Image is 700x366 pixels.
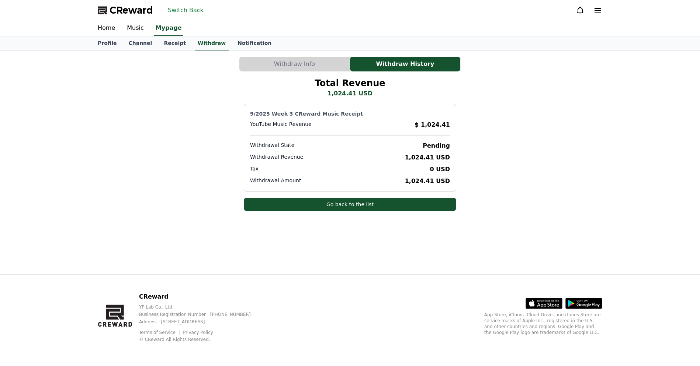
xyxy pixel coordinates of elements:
span: CReward [110,4,153,16]
a: Mypage [154,21,183,36]
button: Switch Back [165,4,207,16]
p: Tax [250,165,259,174]
p: © CReward All Rights Reserved. [139,337,263,342]
a: CReward [98,4,153,16]
a: Receipt [158,36,192,50]
a: Profile [92,36,122,50]
p: Business Registration Number : [PHONE_NUMBER] [139,312,263,317]
p: CReward [139,292,263,301]
p: Withdrawal State [250,141,294,150]
a: Home [92,21,121,36]
p: Address : [STREET_ADDRESS] [139,319,263,325]
p: 1,024.41 USD [405,153,450,162]
a: Channel [122,36,158,50]
button: Withdraw History [350,57,460,71]
a: Music [121,21,150,36]
p: YouTube Music Revenue [250,120,312,129]
button: Withdraw Info [239,57,350,71]
a: Notification [232,36,277,50]
p: App Store, iCloud, iCloud Drive, and iTunes Store are service marks of Apple Inc., registered in ... [484,312,602,335]
p: YP Lab Co., Ltd. [139,304,263,310]
p: Withdrawal Amount [250,177,301,186]
p: 9/2025 Week 3 CReward Music Receipt [250,110,450,117]
p: 1,024.41 USD [405,177,450,186]
p: $ 1,024.41 [415,120,450,129]
a: Privacy Policy [183,330,213,335]
p: Pending [423,141,450,150]
p: 0 USD [430,165,450,174]
p: Withdrawal Revenue [250,153,303,162]
a: Withdraw [195,36,229,50]
p: 1,024.41 USD [315,89,385,98]
button: Go back to the list [244,198,456,211]
a: Terms of Service [139,330,181,335]
h2: Total Revenue [315,77,385,89]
